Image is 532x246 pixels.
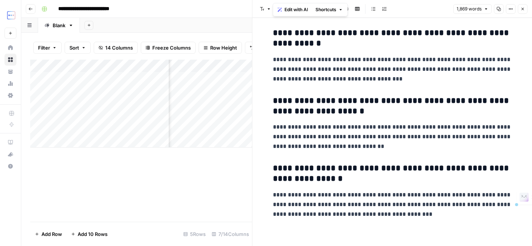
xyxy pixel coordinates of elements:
a: Browse [4,54,16,66]
button: Row Height [199,42,242,54]
button: Add 10 Rows [66,228,112,240]
a: Home [4,42,16,54]
button: Filter [33,42,62,54]
div: What's new? [5,149,16,160]
button: Shortcuts [312,5,346,15]
a: Settings [4,89,16,101]
button: Help + Support [4,160,16,172]
span: Sort [69,44,79,51]
a: AirOps Academy [4,136,16,148]
button: Sort [65,42,91,54]
span: Edit with AI [284,6,308,13]
div: 7/14 Columns [209,228,252,240]
span: Add Row [41,230,62,238]
a: Your Data [4,66,16,78]
button: Add Row [30,228,66,240]
div: 5 Rows [180,228,209,240]
span: Shortcuts [315,6,336,13]
span: 1,869 words [457,6,482,12]
div: Blank [53,22,65,29]
button: What's new? [4,148,16,160]
img: TripleDart Logo [4,9,18,22]
span: Row Height [210,44,237,51]
a: Usage [4,78,16,89]
button: Edit with AI [275,5,311,15]
button: Workspace: TripleDart [4,6,16,25]
span: Add 10 Rows [78,230,108,238]
button: Freeze Columns [141,42,196,54]
button: 14 Columns [94,42,138,54]
a: Blank [38,18,80,33]
button: 1,869 words [453,4,492,14]
span: Freeze Columns [152,44,191,51]
span: 14 Columns [105,44,133,51]
span: Filter [38,44,50,51]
